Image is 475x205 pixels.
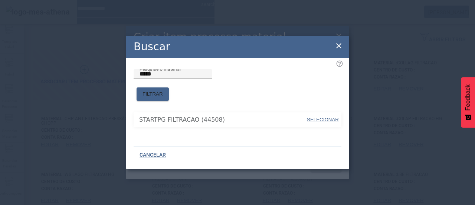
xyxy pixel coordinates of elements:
span: CANCELAR [140,151,166,159]
button: Feedback - Mostrar pesquisa [461,77,475,128]
span: FILTRAR [142,90,163,98]
mat-label: Pesquise o material [140,66,181,71]
button: CANCELAR [134,148,172,162]
span: Feedback [465,84,471,110]
h2: Buscar [134,39,170,55]
span: STARTPG FILTRACAO (44508) [139,115,306,124]
button: SELECIONAR [306,113,340,126]
button: FILTRAR [137,87,169,101]
span: SELECIONAR [307,117,339,122]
